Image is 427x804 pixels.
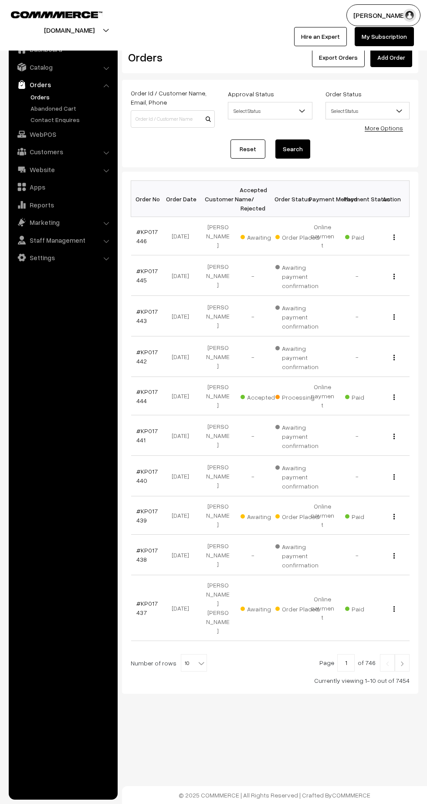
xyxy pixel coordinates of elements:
[235,181,270,217] th: Accepted / Rejected
[393,234,395,240] img: Menu
[166,255,200,296] td: [DATE]
[128,51,214,64] h2: Orders
[228,89,274,98] label: Approval Status
[166,181,200,217] th: Order Date
[200,456,235,496] td: [PERSON_NAME]
[166,415,200,456] td: [DATE]
[275,231,319,242] span: Order Placed
[326,103,409,119] span: Select Status
[393,474,395,480] img: Menu
[319,659,334,666] span: Page
[398,661,406,666] img: Right
[393,606,395,612] img: Menu
[200,255,235,296] td: [PERSON_NAME]
[235,255,270,296] td: -
[305,377,340,415] td: Online payment
[235,456,270,496] td: -
[332,791,370,799] a: COMMMERCE
[365,124,403,132] a: More Options
[131,181,166,217] th: Order No
[166,575,200,641] td: [DATE]
[358,659,376,666] span: of 746
[166,377,200,415] td: [DATE]
[122,786,427,804] footer: © 2025 COMMMERCE | All Rights Reserved | Crafted By
[200,217,235,255] td: [PERSON_NAME]
[393,355,395,360] img: Menu
[345,510,389,521] span: Paid
[166,217,200,255] td: [DATE]
[393,314,395,320] img: Menu
[181,654,207,672] span: 10
[393,394,395,400] img: Menu
[235,296,270,336] td: -
[393,553,395,559] img: Menu
[11,162,115,177] a: Website
[346,4,420,26] button: [PERSON_NAME]
[275,342,319,371] span: Awaiting payment confirmation
[200,496,235,535] td: [PERSON_NAME]
[11,232,115,248] a: Staff Management
[393,434,395,439] img: Menu
[11,9,87,19] a: COMMMERCE
[136,348,158,365] a: #KP017442
[275,301,319,331] span: Awaiting payment confirmation
[275,390,319,402] span: Processing
[294,27,347,46] a: Hire an Expert
[200,415,235,456] td: [PERSON_NAME]
[355,27,414,46] a: My Subscription
[166,296,200,336] td: [DATE]
[375,181,410,217] th: Action
[345,390,389,402] span: Paid
[166,456,200,496] td: [DATE]
[305,217,340,255] td: Online payment
[241,602,284,614] span: Awaiting
[403,9,416,22] img: user
[340,535,375,575] td: -
[131,110,215,128] input: Order Id / Customer Name / Customer Email / Customer Phone
[275,510,319,521] span: Order Placed
[275,139,310,159] button: Search
[340,456,375,496] td: -
[383,661,391,666] img: Left
[235,535,270,575] td: -
[200,296,235,336] td: [PERSON_NAME]
[305,496,340,535] td: Online payment
[241,390,284,402] span: Accepted
[325,89,362,98] label: Order Status
[11,179,115,195] a: Apps
[200,181,235,217] th: Customer Name
[275,602,319,614] span: Order Placed
[370,48,412,67] a: Add Order
[11,59,115,75] a: Catalog
[275,461,319,491] span: Awaiting payment confirmation
[340,181,375,217] th: Payment Status
[312,48,365,67] button: Export Orders
[305,181,340,217] th: Payment Method
[131,658,176,668] span: Number of rows
[275,421,319,450] span: Awaiting payment confirmation
[136,388,158,404] a: #KP017444
[340,336,375,377] td: -
[136,600,158,616] a: #KP017437
[228,103,312,119] span: Select Status
[166,496,200,535] td: [DATE]
[166,535,200,575] td: [DATE]
[340,255,375,296] td: -
[200,535,235,575] td: [PERSON_NAME]
[136,267,158,284] a: #KP017445
[228,102,312,119] span: Select Status
[11,77,115,92] a: Orders
[241,510,284,521] span: Awaiting
[345,602,389,614] span: Paid
[11,214,115,230] a: Marketing
[241,231,284,242] span: Awaiting
[325,102,410,119] span: Select Status
[305,575,340,641] td: Online payment
[393,274,395,279] img: Menu
[275,540,319,570] span: Awaiting payment confirmation
[275,261,319,290] span: Awaiting payment confirmation
[200,336,235,377] td: [PERSON_NAME]
[131,676,410,685] div: Currently viewing 1-10 out of 7454
[136,228,158,244] a: #KP017446
[345,231,389,242] span: Paid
